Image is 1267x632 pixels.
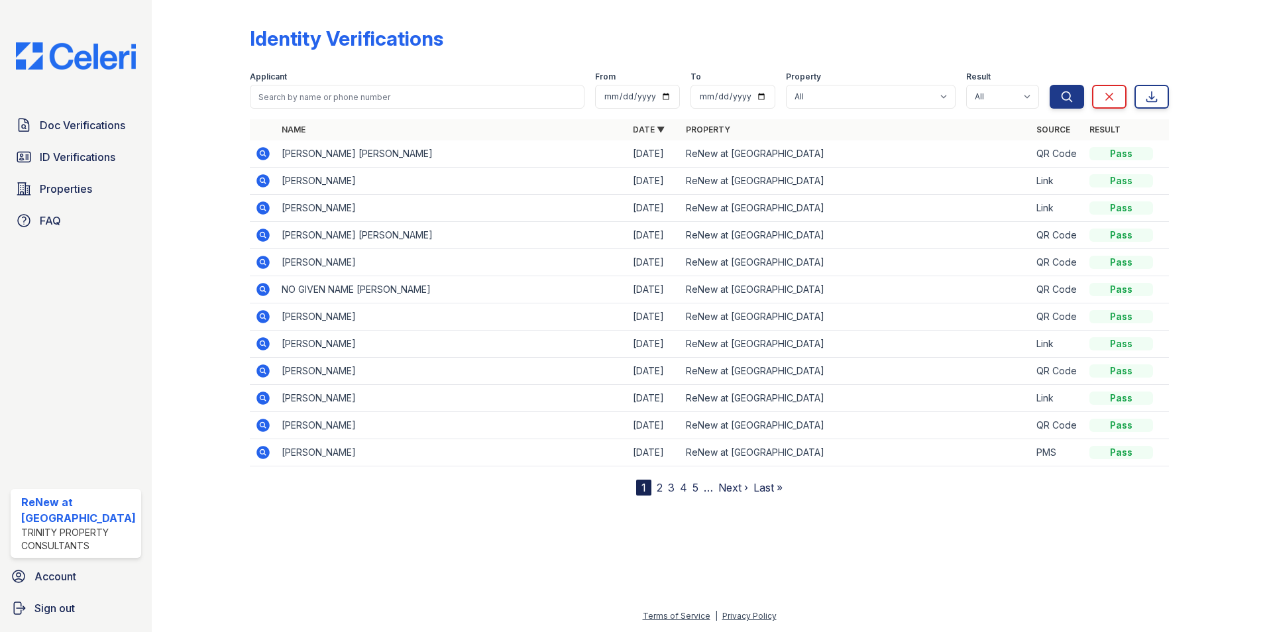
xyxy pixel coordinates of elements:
[722,611,777,621] a: Privacy Policy
[1031,168,1084,195] td: Link
[276,249,628,276] td: [PERSON_NAME]
[628,276,681,303] td: [DATE]
[1031,140,1084,168] td: QR Code
[1089,174,1153,187] div: Pass
[715,611,718,621] div: |
[681,385,1032,412] td: ReNew at [GEOGRAPHIC_DATA]
[34,600,75,616] span: Sign out
[692,481,698,494] a: 5
[681,222,1032,249] td: ReNew at [GEOGRAPHIC_DATA]
[1089,310,1153,323] div: Pass
[276,439,628,466] td: [PERSON_NAME]
[686,125,730,134] a: Property
[34,568,76,584] span: Account
[40,213,61,229] span: FAQ
[628,140,681,168] td: [DATE]
[681,140,1032,168] td: ReNew at [GEOGRAPHIC_DATA]
[21,526,136,553] div: Trinity Property Consultants
[250,72,287,82] label: Applicant
[628,439,681,466] td: [DATE]
[40,181,92,197] span: Properties
[681,412,1032,439] td: ReNew at [GEOGRAPHIC_DATA]
[718,481,748,494] a: Next ›
[276,168,628,195] td: [PERSON_NAME]
[1089,364,1153,378] div: Pass
[1089,125,1121,134] a: Result
[250,85,585,109] input: Search by name or phone number
[1089,419,1153,432] div: Pass
[276,140,628,168] td: [PERSON_NAME] [PERSON_NAME]
[40,149,115,165] span: ID Verifications
[276,222,628,249] td: [PERSON_NAME] [PERSON_NAME]
[668,481,675,494] a: 3
[276,412,628,439] td: [PERSON_NAME]
[276,358,628,385] td: [PERSON_NAME]
[276,331,628,358] td: [PERSON_NAME]
[1089,337,1153,350] div: Pass
[276,195,628,222] td: [PERSON_NAME]
[1031,303,1084,331] td: QR Code
[690,72,701,82] label: To
[681,331,1032,358] td: ReNew at [GEOGRAPHIC_DATA]
[1089,147,1153,160] div: Pass
[628,412,681,439] td: [DATE]
[250,26,443,50] div: Identity Verifications
[282,125,305,134] a: Name
[276,385,628,412] td: [PERSON_NAME]
[643,611,710,621] a: Terms of Service
[681,195,1032,222] td: ReNew at [GEOGRAPHIC_DATA]
[1036,125,1070,134] a: Source
[636,480,651,496] div: 1
[276,303,628,331] td: [PERSON_NAME]
[681,249,1032,276] td: ReNew at [GEOGRAPHIC_DATA]
[1089,283,1153,296] div: Pass
[657,481,663,494] a: 2
[681,439,1032,466] td: ReNew at [GEOGRAPHIC_DATA]
[628,331,681,358] td: [DATE]
[11,144,141,170] a: ID Verifications
[1089,446,1153,459] div: Pass
[40,117,125,133] span: Doc Verifications
[1089,229,1153,242] div: Pass
[11,112,141,138] a: Doc Verifications
[1031,195,1084,222] td: Link
[681,303,1032,331] td: ReNew at [GEOGRAPHIC_DATA]
[628,222,681,249] td: [DATE]
[1031,412,1084,439] td: QR Code
[595,72,616,82] label: From
[753,481,783,494] a: Last »
[633,125,665,134] a: Date ▼
[1031,385,1084,412] td: Link
[681,168,1032,195] td: ReNew at [GEOGRAPHIC_DATA]
[1089,201,1153,215] div: Pass
[1031,249,1084,276] td: QR Code
[704,480,713,496] span: …
[1031,439,1084,466] td: PMS
[1089,256,1153,269] div: Pass
[1031,222,1084,249] td: QR Code
[628,358,681,385] td: [DATE]
[681,276,1032,303] td: ReNew at [GEOGRAPHIC_DATA]
[11,176,141,202] a: Properties
[628,303,681,331] td: [DATE]
[5,563,146,590] a: Account
[5,42,146,70] img: CE_Logo_Blue-a8612792a0a2168367f1c8372b55b34899dd931a85d93a1a3d3e32e68fde9ad4.png
[276,276,628,303] td: NO GIVEN NAME [PERSON_NAME]
[628,385,681,412] td: [DATE]
[786,72,821,82] label: Property
[11,207,141,234] a: FAQ
[681,358,1032,385] td: ReNew at [GEOGRAPHIC_DATA]
[628,249,681,276] td: [DATE]
[1031,358,1084,385] td: QR Code
[1031,331,1084,358] td: Link
[1031,276,1084,303] td: QR Code
[680,481,687,494] a: 4
[628,168,681,195] td: [DATE]
[5,595,146,621] a: Sign out
[628,195,681,222] td: [DATE]
[1089,392,1153,405] div: Pass
[21,494,136,526] div: ReNew at [GEOGRAPHIC_DATA]
[966,72,991,82] label: Result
